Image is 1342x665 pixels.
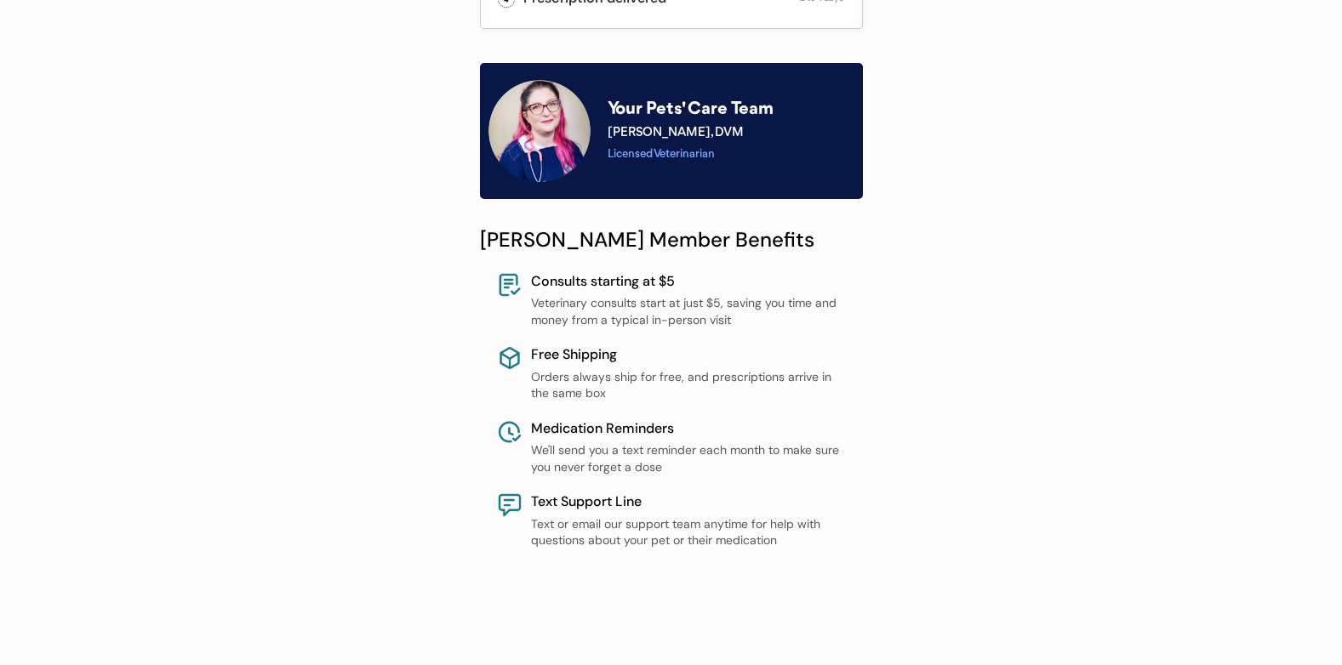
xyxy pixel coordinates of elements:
[531,369,846,402] div: Orders always ship for free, and prescriptions arrive in the same box
[531,295,846,328] div: Veterinary consults start at just $5, saving you time and money from a typical in-person visit
[531,516,846,549] div: Text or email our support team anytime for help with questions about your pet or their medication
[531,419,846,438] div: Medication Reminders
[480,225,863,255] div: [PERSON_NAME] Member Benefits
[608,145,854,164] div: Licensed Veterinarian
[531,272,846,291] div: Consults starting at $5
[608,123,854,145] div: [PERSON_NAME], DVM
[531,345,846,364] div: Free Shipping
[608,98,854,123] div: Your Pets' Care Team
[531,492,846,511] div: Text Support Line
[531,442,846,475] div: We'll send you a text reminder each month to make sure you never forget a dose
